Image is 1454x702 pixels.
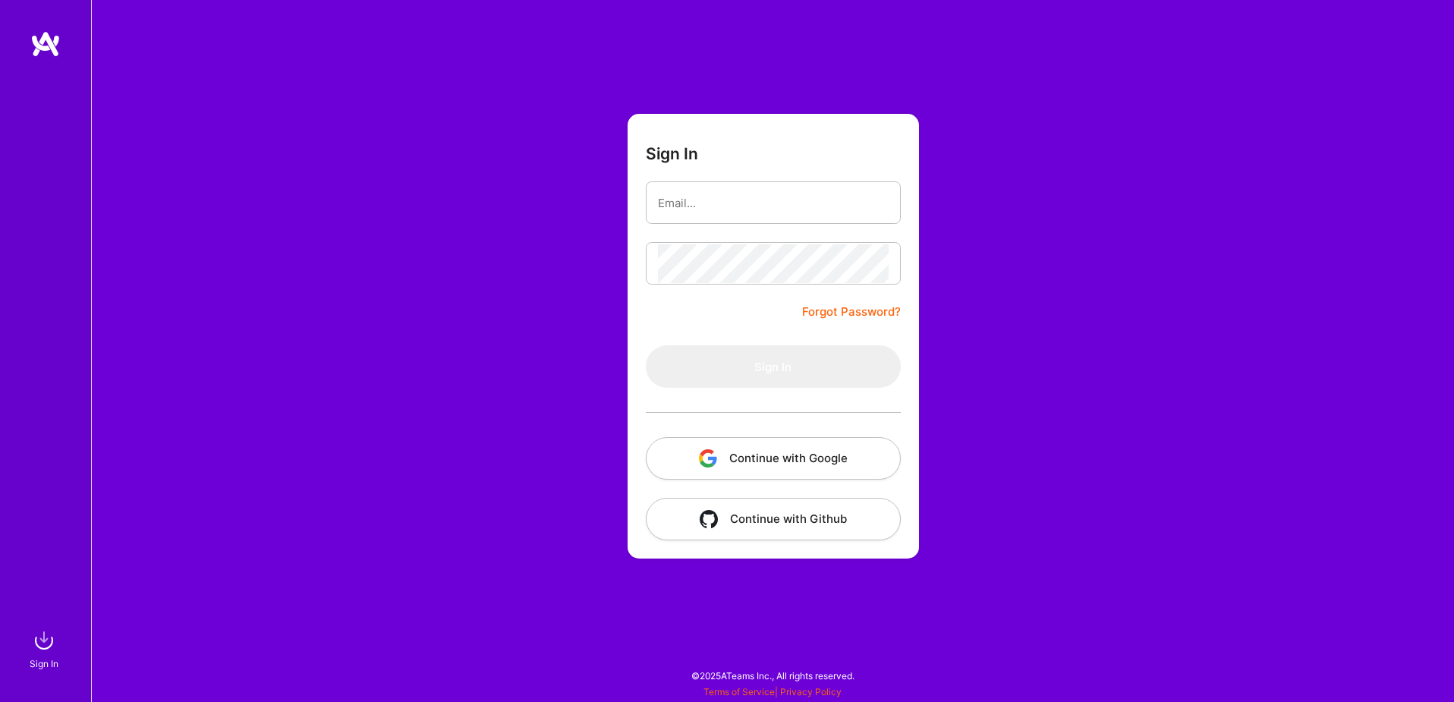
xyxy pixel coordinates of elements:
[780,686,842,697] a: Privacy Policy
[30,656,58,672] div: Sign In
[32,625,59,672] a: sign inSign In
[703,686,775,697] a: Terms of Service
[802,303,901,321] a: Forgot Password?
[29,625,59,656] img: sign in
[91,656,1454,694] div: © 2025 ATeams Inc., All rights reserved.
[703,686,842,697] span: |
[700,510,718,528] img: icon
[646,437,901,480] button: Continue with Google
[658,184,889,222] input: Email...
[30,30,61,58] img: logo
[646,498,901,540] button: Continue with Github
[646,345,901,388] button: Sign In
[646,144,698,163] h3: Sign In
[699,449,717,467] img: icon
